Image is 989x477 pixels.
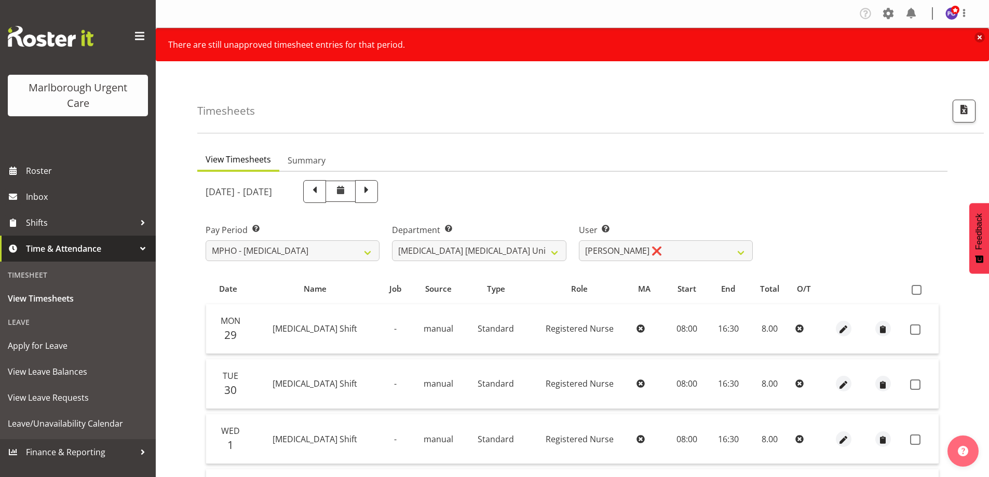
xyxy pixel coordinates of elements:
span: Finance & Reporting [26,444,135,460]
img: help-xxl-2.png [958,446,968,456]
button: Export CSV [953,100,976,122]
span: View Leave Balances [8,364,148,379]
span: Type [487,283,505,295]
div: Timesheet [3,264,153,285]
span: - [394,378,397,389]
a: View Leave Balances [3,359,153,385]
span: [MEDICAL_DATA] Shift [273,433,357,445]
a: Apply for Leave [3,333,153,359]
button: Close notification [974,32,985,43]
span: Shifts [26,215,135,230]
td: Standard [465,359,527,409]
div: Leave [3,311,153,333]
span: Registered Nurse [546,323,614,334]
img: payroll-officer11877.jpg [945,7,958,20]
span: View Timesheets [8,291,148,306]
span: Wed [221,425,240,437]
span: Tue [223,370,238,381]
td: 8.00 [748,304,791,354]
label: Pay Period [206,224,380,236]
span: manual [424,323,453,334]
span: Registered Nurse [546,378,614,389]
td: 16:30 [708,304,748,354]
a: View Leave Requests [3,385,153,411]
label: User [579,224,753,236]
span: manual [424,433,453,445]
img: Rosterit website logo [8,26,93,47]
span: MA [638,283,651,295]
a: Leave/Unavailability Calendar [3,411,153,437]
span: Roster [26,163,151,179]
span: Apply for Leave [8,338,148,353]
span: Source [425,283,452,295]
span: Time & Attendance [26,241,135,256]
span: Feedback [974,213,984,250]
td: 08:00 [666,304,708,354]
span: [MEDICAL_DATA] Shift [273,323,357,334]
button: Feedback - Show survey [969,203,989,274]
td: 16:30 [708,414,748,464]
span: manual [424,378,453,389]
a: View Timesheets [3,285,153,311]
h5: [DATE] - [DATE] [206,186,272,197]
span: Inbox [26,189,151,205]
span: 29 [224,328,237,342]
span: View Timesheets [206,153,271,166]
span: Role [571,283,588,295]
td: Standard [465,414,527,464]
div: There are still unapproved timesheet entries for that period. [168,38,968,51]
span: - [394,433,397,445]
h4: Timesheets [197,105,255,117]
span: Summary [288,154,326,167]
span: Start [678,283,696,295]
td: 08:00 [666,414,708,464]
label: Department [392,224,566,236]
span: O/T [797,283,811,295]
td: 8.00 [748,359,791,409]
span: Leave/Unavailability Calendar [8,416,148,431]
span: Name [304,283,327,295]
span: Job [389,283,401,295]
div: Marlborough Urgent Care [18,80,138,111]
span: [MEDICAL_DATA] Shift [273,378,357,389]
span: 1 [227,438,234,452]
td: 8.00 [748,414,791,464]
span: Mon [221,315,240,326]
span: Date [219,283,237,295]
td: 08:00 [666,359,708,409]
td: 16:30 [708,359,748,409]
span: 30 [224,383,237,397]
span: View Leave Requests [8,390,148,405]
span: End [721,283,735,295]
td: Standard [465,304,527,354]
span: Total [760,283,779,295]
span: Registered Nurse [546,433,614,445]
span: - [394,323,397,334]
